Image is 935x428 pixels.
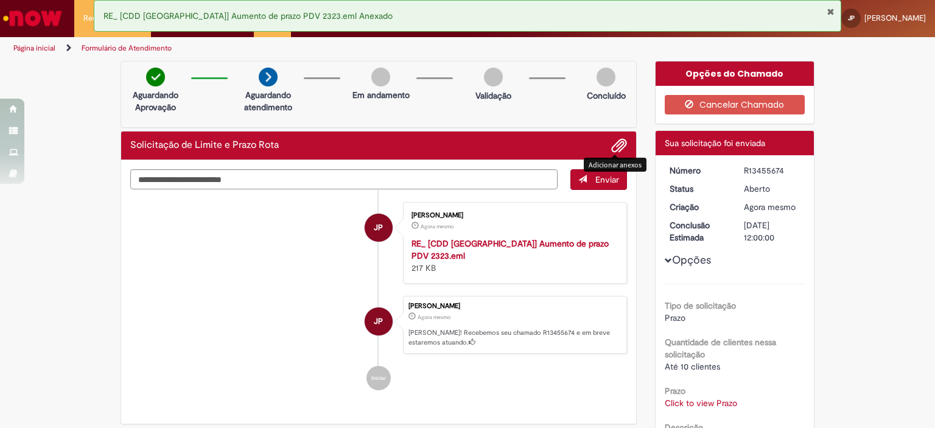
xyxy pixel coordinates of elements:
time: 28/08/2025 08:16:38 [421,223,453,230]
ul: Histórico de tíquete [130,190,627,403]
a: RE_ [CDD [GEOGRAPHIC_DATA]] Aumento de prazo PDV 2323.eml [411,238,609,261]
dt: Status [660,183,735,195]
button: Adicionar anexos [611,138,627,153]
div: [PERSON_NAME] [408,303,620,310]
p: Validação [475,89,511,102]
button: Fechar Notificação [827,7,835,16]
span: JP [374,307,383,336]
img: img-circle-grey.png [371,68,390,86]
span: Enviar [595,174,619,185]
span: Prazo [665,312,685,323]
span: Agora mesmo [421,223,453,230]
span: Agora mesmo [744,202,796,212]
div: Julia Silva Pereira [365,307,393,335]
div: [DATE] 12:00:00 [744,219,800,244]
b: Tipo de solicitação [665,300,736,311]
div: [PERSON_NAME] [411,212,614,219]
span: JP [848,14,855,22]
div: 28/08/2025 08:16:04 [744,201,800,213]
dt: Número [660,164,735,177]
time: 28/08/2025 08:16:04 [744,202,796,212]
span: JP [374,213,383,242]
a: Página inicial [13,43,55,53]
li: Julia Silva Pereira [130,296,627,354]
p: [PERSON_NAME]! Recebemos seu chamado R13455674 e em breve estaremos atuando. [408,328,620,347]
b: Quantidade de clientes nessa solicitação [665,337,776,360]
div: Aberto [744,183,800,195]
button: Enviar [570,169,627,190]
div: Opções do Chamado [656,61,814,86]
time: 28/08/2025 08:16:04 [418,314,450,321]
span: [PERSON_NAME] [864,13,926,23]
dt: Criação [660,201,735,213]
div: Julia Silva Pereira [365,214,393,242]
a: Formulário de Atendimento [82,43,172,53]
a: Click to view Prazo [665,398,737,409]
p: Aguardando Aprovação [126,89,185,113]
span: Agora mesmo [418,314,450,321]
img: check-circle-green.png [146,68,165,86]
button: Cancelar Chamado [665,95,805,114]
span: RE_ [CDD [GEOGRAPHIC_DATA]] Aumento de prazo PDV 2323.eml Anexado [103,10,393,21]
p: Aguardando atendimento [239,89,298,113]
p: Em andamento [352,89,410,101]
div: 217 KB [411,237,614,274]
span: Sua solicitação foi enviada [665,138,765,149]
img: arrow-next.png [259,68,278,86]
div: R13455674 [744,164,800,177]
span: Até 10 clientes [665,361,720,372]
p: Concluído [587,89,626,102]
h2: Solicitação de Limite e Prazo Rota Histórico de tíquete [130,140,279,151]
span: Requisições [83,12,126,24]
textarea: Digite sua mensagem aqui... [130,169,558,190]
img: ServiceNow [1,6,64,30]
div: Adicionar anexos [584,158,646,172]
img: img-circle-grey.png [484,68,503,86]
b: Prazo [665,385,685,396]
ul: Trilhas de página [9,37,614,60]
dt: Conclusão Estimada [660,219,735,244]
img: img-circle-grey.png [597,68,615,86]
